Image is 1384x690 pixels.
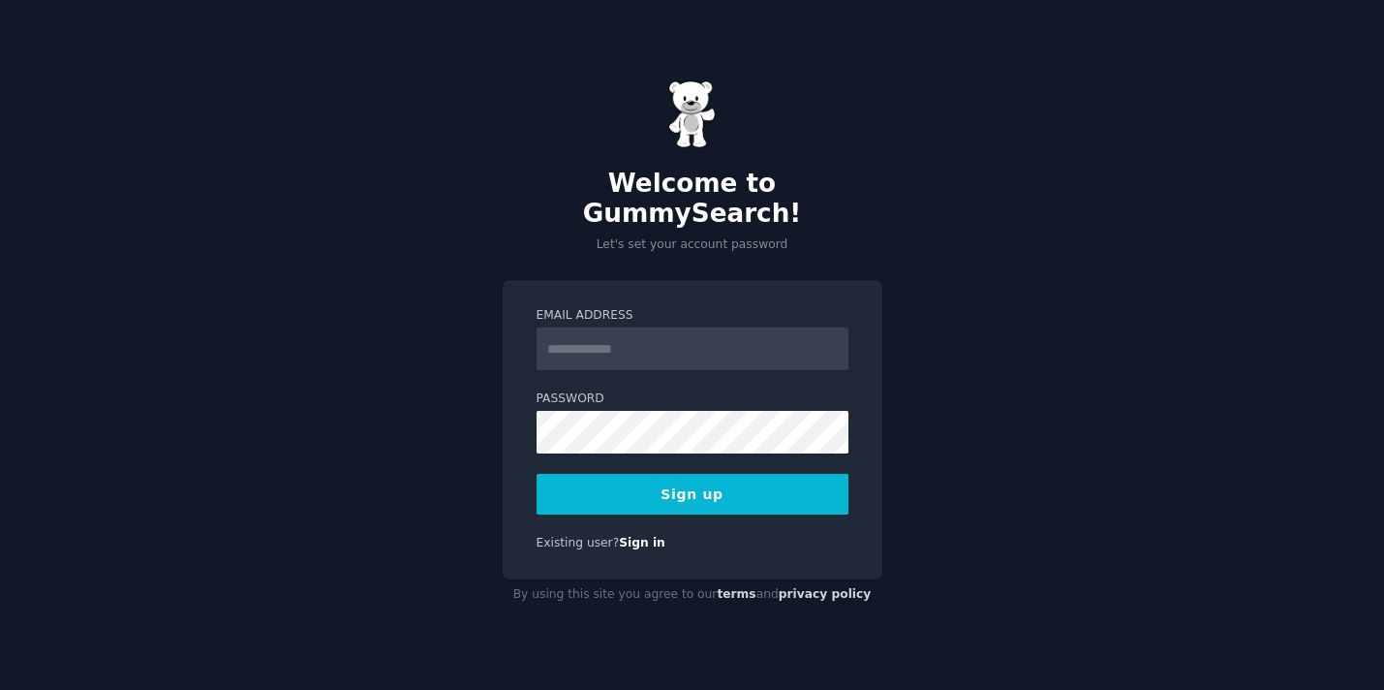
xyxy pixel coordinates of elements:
[537,474,848,515] button: Sign up
[619,536,665,549] a: Sign in
[537,391,848,408] label: Password
[503,236,882,254] p: Let's set your account password
[779,587,872,601] a: privacy policy
[537,536,620,549] span: Existing user?
[503,580,882,611] div: By using this site you agree to our and
[668,80,717,148] img: Gummy Bear
[537,307,848,325] label: Email Address
[503,169,882,230] h2: Welcome to GummySearch!
[717,587,755,601] a: terms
